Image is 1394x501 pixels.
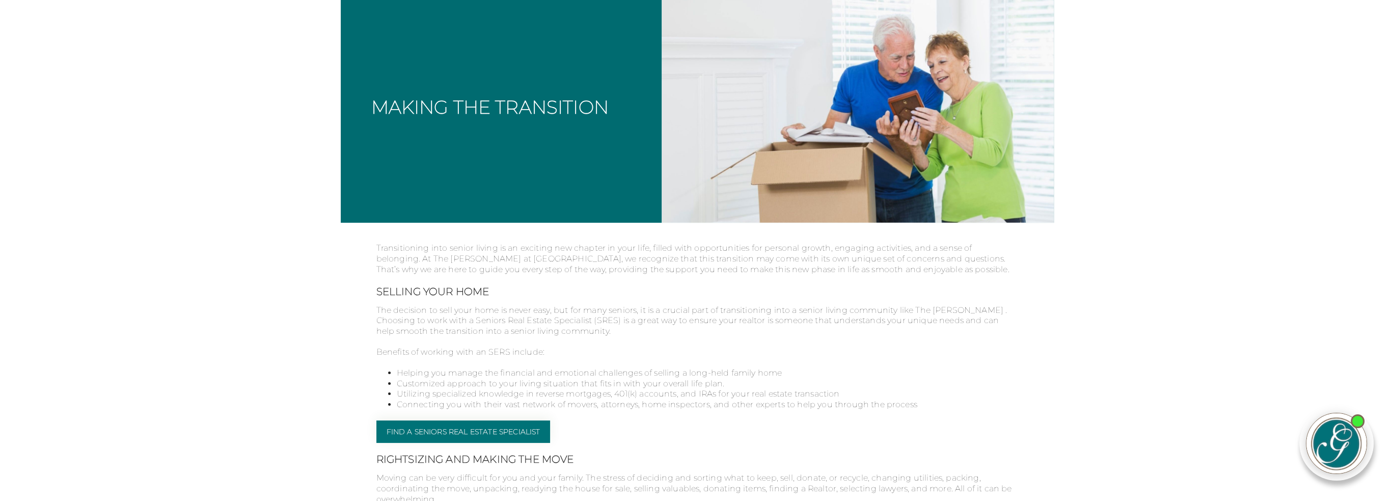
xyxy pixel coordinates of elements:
[397,389,1018,400] li: Utilizing specialized knowledge in reverse mortgages, 401(k) accounts, and IRAs for your real est...
[1306,413,1366,473] img: avatar
[376,347,1018,368] p: Benefits of working with an SERS include:
[376,305,1018,347] p: The decision to sell your home is never easy, but for many seniors, it is a crucial part of trans...
[376,243,1018,275] p: Transitioning into senior living is an exciting new chapter in your life, filled with opportuniti...
[376,453,1018,465] h2: Rightsizing and Making the Move
[397,368,1018,379] li: Helping you manage the financial and emotional challenges of selling a long-held family home
[991,171,1374,387] iframe: iframe
[397,400,1018,410] li: Connecting you with their vast network of movers, attorneys, home inspectors, and other experts t...
[371,98,609,116] h2: Making the Transition
[376,420,551,443] a: Find a Seniors Real Estate Specialist
[376,285,1018,298] h2: Selling Your Home
[397,379,1018,389] li: Customized approach to your living situation that fits in with your overall life plan.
